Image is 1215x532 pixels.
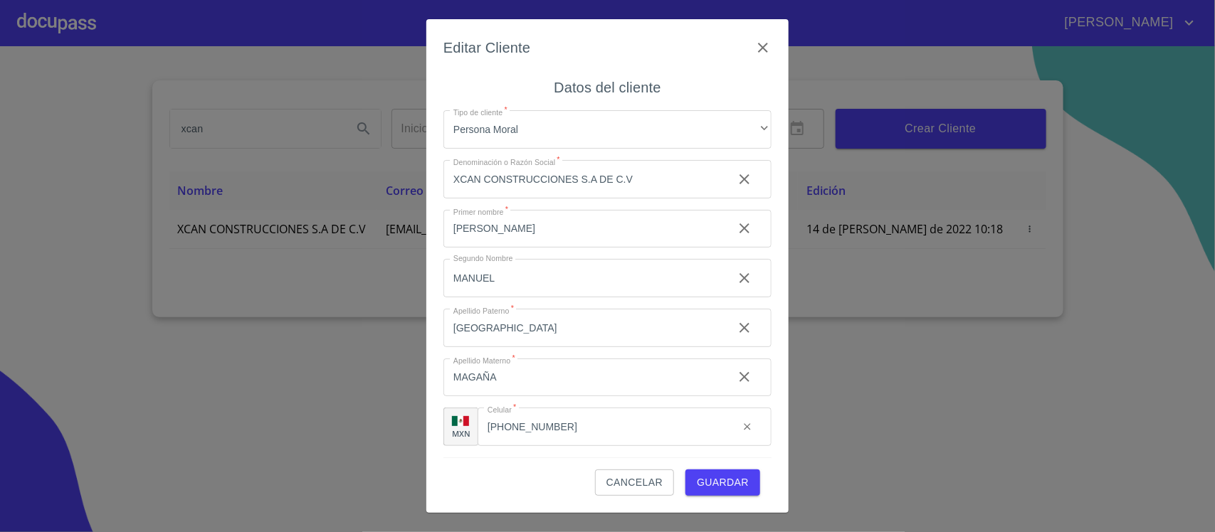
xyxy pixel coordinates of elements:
[727,360,762,394] button: clear input
[685,469,760,496] button: Guardar
[727,211,762,245] button: clear input
[606,474,663,491] span: Cancelar
[452,428,470,439] p: MXN
[443,36,530,59] h6: Editar Cliente
[733,413,762,441] button: clear input
[595,469,674,496] button: Cancelar
[443,110,772,149] div: Persona Moral
[727,311,762,345] button: clear input
[727,261,762,295] button: clear input
[452,416,469,426] img: R93DlvwvvjP9fbrDwZeCRYBHk45OWMq+AAOlFVsxT89f82nwPLnD58IP7+ANJEaWYhP0Tx8kkA0WlQMPQsAAgwAOmBj20AXj6...
[554,76,661,99] h6: Datos del cliente
[727,162,762,196] button: clear input
[697,474,749,491] span: Guardar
